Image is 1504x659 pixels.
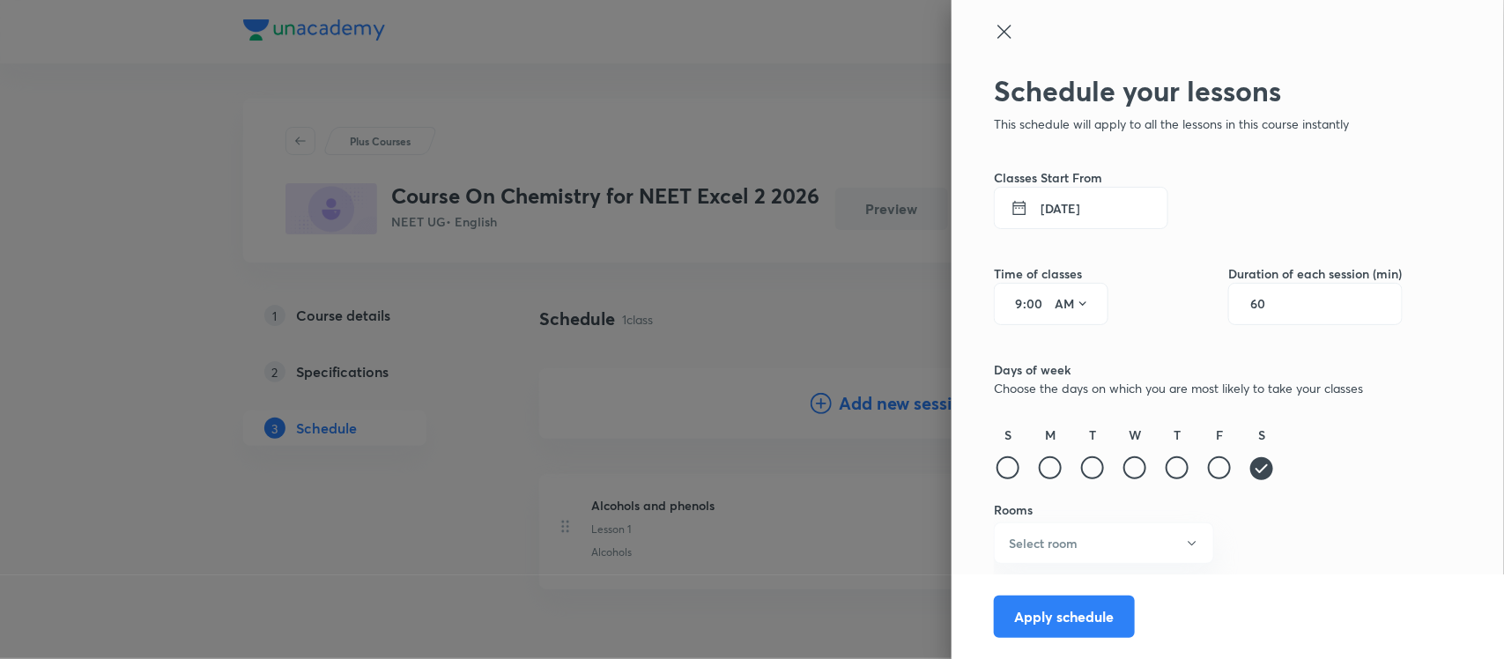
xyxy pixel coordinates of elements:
[994,500,1403,519] h6: Rooms
[1129,426,1141,444] h6: W
[1258,426,1265,444] h6: S
[1216,426,1223,444] h6: F
[994,596,1135,638] button: Apply schedule
[1089,426,1096,444] h6: T
[994,115,1403,133] p: This schedule will apply to all the lessons in this course instantly
[1048,290,1097,318] button: AM
[1045,426,1056,444] h6: M
[1009,534,1078,552] h6: Select room
[1174,426,1181,444] h6: T
[1228,264,1403,283] h6: Duration of each session (min)
[994,283,1108,325] div: :
[994,74,1403,107] h2: Schedule your lessons
[994,168,1403,187] h6: Classes Start From
[994,522,1214,564] button: Select room
[994,187,1168,229] button: [DATE]
[1004,426,1011,444] h6: S
[994,360,1403,379] h6: Days of week
[994,264,1108,283] h6: Time of classes
[994,379,1403,397] p: Choose the days on which you are most likely to take your classes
